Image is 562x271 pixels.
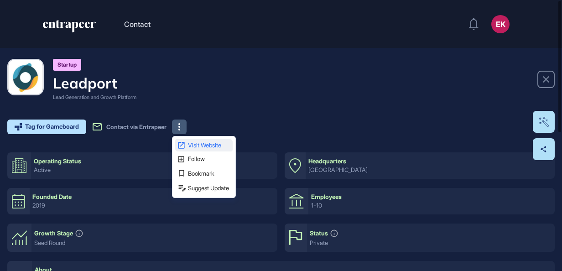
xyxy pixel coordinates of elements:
button: Suggest Update [175,182,233,195]
span: Contact via Entrapeer [106,123,167,130]
div: Seed Round [34,240,275,246]
div: 1-10 [311,202,552,209]
button: Contact via Entrapeer [92,120,167,134]
div: Growth Stage [34,230,73,237]
div: Lead Generation and Growth Platform [53,94,136,101]
button: Follow [175,153,233,166]
div: Headquarters [308,158,346,165]
div: active [34,167,275,173]
h4: Leadport [53,74,136,92]
div: Startup [53,59,81,71]
img: Leadport-logo [9,60,42,94]
div: Founded Date [32,193,72,200]
button: Contact [124,18,151,30]
a: Visit Website [175,139,233,151]
span: Suggest Update [188,185,231,191]
div: Status [310,230,328,237]
a: entrapeer-logo [42,20,97,36]
span: Follow [188,156,231,162]
button: Visit WebsiteFollowBookmarkSuggest Update [172,120,187,134]
div: Employees [311,193,342,200]
div: Operating Status [34,158,81,165]
span: Bookmark [188,171,231,177]
div: private [310,240,552,246]
div: 2019 [32,202,275,209]
button: Bookmark [175,167,233,180]
div: [GEOGRAPHIC_DATA] [308,167,552,173]
span: Tag for Gameboard [25,124,79,130]
button: EK [491,15,510,33]
span: Visit Website [188,142,231,148]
